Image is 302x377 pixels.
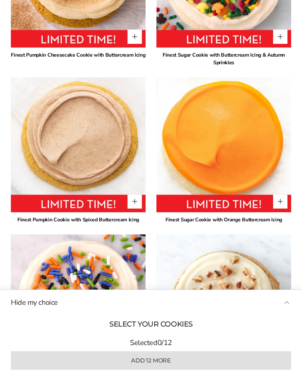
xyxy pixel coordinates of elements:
[11,216,146,224] div: Finest Pumpkin Cookie with Spiced Buttercream Icing
[156,51,291,66] div: Finest Sugar Cookie with Buttercream Icing & Autumn Sprinkles
[156,216,291,224] div: Finest Sugar Cookie with Orange Buttercream Icing
[273,29,288,44] button: Quantity button plus
[158,338,162,348] span: 0
[127,194,142,209] button: Quantity button plus
[11,77,146,212] img: Finest Pumpkin Cookie with Spiced Buttercream Icing
[164,338,172,348] span: 12
[273,194,288,209] button: Quantity button plus
[156,77,291,212] img: Finest Sugar Cookie with Orange Buttercream Icing
[156,234,291,369] img: Finest Iced Maple Butter Pecan Cookie
[6,349,75,371] iframe: Sign Up via Text for Offers
[11,51,146,59] div: Finest Pumpkin Cheesecake Cookie with Buttercream Icing
[11,234,146,369] img: Finest Sugar Cookie With Buttercream Icing and Halloween Sprinkles
[127,29,142,44] button: Quantity button plus
[11,337,291,348] p: Selected /
[11,297,291,308] button: Hide my choice
[11,351,291,370] button: Add 12 more
[11,319,291,329] p: Select your cookies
